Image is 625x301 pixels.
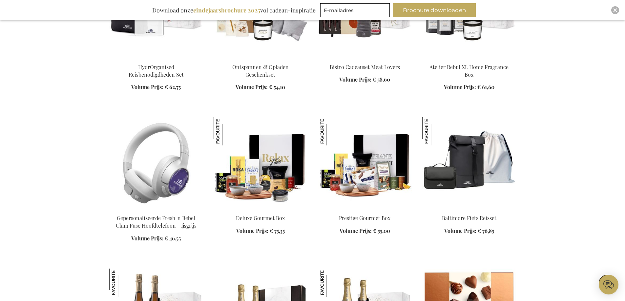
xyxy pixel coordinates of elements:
[131,235,181,242] a: Volume Prijs: € 46,55
[109,117,203,209] img: Personalised Fresh 'n Rebel Clam Fuse Headphone - Ice Grey
[422,117,516,209] img: Baltimore Bike Travel Set
[599,275,618,294] iframe: belco-activator-frame
[236,227,268,234] span: Volume Prijs:
[422,117,450,145] img: Baltimore Fiets Reisset
[131,84,181,91] a: Volume Prijs: € 62,75
[165,235,181,242] span: € 46,55
[477,84,494,90] span: € 61,60
[444,84,476,90] span: Volume Prijs:
[129,64,184,78] a: HydrOrganised Reisbenodigdheden Set
[165,84,181,90] span: € 62,75
[340,227,390,235] a: Volume Prijs: € 55,00
[236,215,285,221] a: Deluxe Gourmet Box
[444,227,476,234] span: Volume Prijs:
[131,84,163,90] span: Volume Prijs:
[109,269,137,297] img: Peugeot Lux Set
[109,206,203,213] a: Personalised Fresh 'n Rebel Clam Fuse Headphone - Ice Grey
[318,269,346,297] img: Peugeot Champagne Pommery Set
[214,206,307,213] a: ARCA-20055 Deluxe Gourmet Box
[193,6,260,14] b: eindejaarsbrochure 2025
[318,206,412,213] a: Prestige Gourmet Box Prestige Gourmet Box
[116,215,197,229] a: Gepersonaliseerde Fresh 'n Rebel Clam Fuse Hoofdtelefoon - Ijsgrijs
[442,215,496,221] a: Baltimore Fiets Reisset
[339,76,390,84] a: Volume Prijs: € 58,60
[214,117,242,145] img: Deluxe Gourmet Box
[236,84,268,90] span: Volume Prijs:
[422,206,516,213] a: Baltimore Bike Travel Set Baltimore Fiets Reisset
[214,117,307,209] img: ARCA-20055
[373,76,390,83] span: € 58,60
[429,64,509,78] a: Atelier Rebul XL Home Fragrance Box
[318,117,346,145] img: Prestige Gourmet Box
[236,84,285,91] a: Volume Prijs: € 54,10
[149,3,319,17] div: Download onze vol cadeau-inspiratie
[330,64,400,70] a: Bistro Cadeauset Meat Lovers
[478,227,494,234] span: € 76,85
[373,227,390,234] span: € 55,00
[444,227,494,235] a: Volume Prijs: € 76,85
[320,3,390,17] input: E-mailadres
[109,55,203,62] a: HydrOrganised Travel Essentials Set
[339,76,371,83] span: Volume Prijs:
[393,3,476,17] button: Brochure downloaden
[236,227,285,235] a: Volume Prijs: € 75,35
[320,3,392,19] form: marketing offers and promotions
[339,215,390,221] a: Prestige Gourmet Box
[444,84,494,91] a: Volume Prijs: € 61,60
[318,117,412,209] img: Prestige Gourmet Box
[318,55,412,62] a: Bistro Cadeauset Meat Lovers
[232,64,289,78] a: Ontspannen & Opladen Geschenkset
[131,235,163,242] span: Volume Prijs:
[422,55,516,62] a: Atelier Rebul XL Home Fragrance Box Atelier Rebul XL Home Fragrance Box
[269,84,285,90] span: € 54,10
[214,55,307,62] a: Relax & Recharge Gift Set
[340,227,372,234] span: Volume Prijs:
[270,227,285,234] span: € 75,35
[611,6,619,14] div: Close
[613,8,617,12] img: Close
